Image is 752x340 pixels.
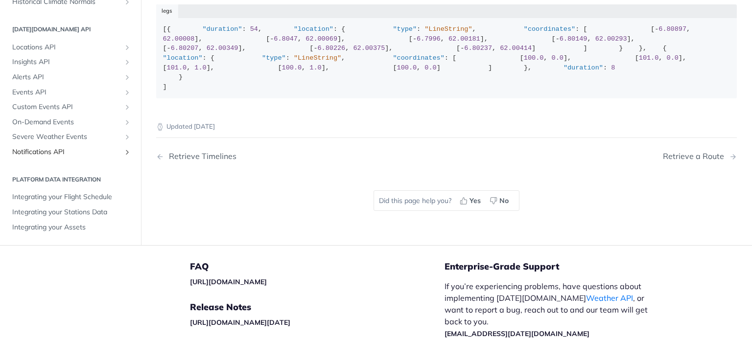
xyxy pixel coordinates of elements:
span: "LineString" [424,25,472,33]
button: Show subpages for On-Demand Events [123,118,131,126]
h2: Platform DATA integration [7,175,134,184]
div: [{ : , : { : , : [ [ , ], [ , ], [ , ], [ , ], [ , ], [ , ], [ , ] ] } }, { : { : , : [ [ , ], [ ... [163,24,730,91]
button: Yes [456,193,486,208]
span: Yes [470,196,481,206]
span: 6.8047 [274,35,298,43]
span: "type" [393,25,417,33]
span: 1.0 [194,64,206,71]
span: Integrating your Assets [12,223,131,232]
span: Integrating your Flight Schedule [12,193,131,203]
span: 62.00375 [353,45,385,52]
a: Alerts APIShow subpages for Alerts API [7,70,134,85]
span: 62.00069 [305,35,337,43]
a: Integrating your Flight Schedule [7,190,134,205]
span: 54 [250,25,258,33]
span: "location" [163,54,203,62]
div: Retrieve Timelines [164,152,236,161]
span: - [167,45,171,52]
a: On-Demand EventsShow subpages for On-Demand Events [7,115,134,130]
span: "duration" [564,64,603,71]
p: Updated [DATE] [156,122,737,132]
a: [EMAIL_ADDRESS][DATE][DOMAIN_NAME] [445,329,589,338]
span: On-Demand Events [12,117,121,127]
span: 62.00349 [207,45,238,52]
a: Integrating your Stations Data [7,205,134,220]
span: - [413,35,417,43]
a: Custom Events APIShow subpages for Custom Events API [7,100,134,115]
span: 62.00181 [448,35,480,43]
button: Show subpages for Alerts API [123,73,131,81]
button: Show subpages for Custom Events API [123,104,131,112]
span: - [655,25,658,33]
span: 6.80207 [171,45,199,52]
span: Insights API [12,58,121,68]
span: Notifications API [12,147,121,157]
span: 101.0 [167,64,187,71]
span: 6.80226 [318,45,346,52]
span: 6.80237 [464,45,492,52]
span: Custom Events API [12,103,121,113]
span: 0.0 [552,54,564,62]
span: 100.0 [397,64,417,71]
a: Next Page: Retrieve a Route [663,152,737,161]
span: 101.0 [639,54,659,62]
span: 1.0 [309,64,321,71]
a: Previous Page: Retrieve Timelines [156,152,405,161]
span: Integrating your Stations Data [12,208,131,218]
button: Show subpages for Notifications API [123,148,131,156]
span: Alerts API [12,72,121,82]
span: Severe Weather Events [12,133,121,142]
h5: FAQ [190,261,445,272]
div: Retrieve a Route [663,152,729,161]
button: Show subpages for Locations API [123,44,131,51]
span: "duration" [203,25,242,33]
span: 0.0 [424,64,436,71]
span: 62.00414 [500,45,532,52]
h5: Release Notes [190,301,445,313]
button: Show subpages for Severe Weather Events [123,134,131,141]
nav: Pagination Controls [156,142,737,171]
button: Show subpages for Events API [123,89,131,96]
a: Insights APIShow subpages for Insights API [7,55,134,70]
span: "coordinates" [393,54,444,62]
a: Weather API [586,293,633,303]
span: No [499,196,509,206]
h5: Enterprise-Grade Support [445,261,674,272]
h2: [DATE][DOMAIN_NAME] API [7,25,134,34]
button: Show subpages for Insights API [123,59,131,67]
a: Integrating your Assets [7,220,134,235]
div: Did this page help you? [374,190,519,211]
a: [URL][DOMAIN_NAME][DATE] [190,318,290,327]
a: Severe Weather EventsShow subpages for Severe Weather Events [7,130,134,145]
span: Events API [12,88,121,97]
span: 6.7996 [417,35,441,43]
span: 100.0 [282,64,302,71]
span: "type" [262,54,286,62]
span: 100.0 [524,54,544,62]
span: - [556,35,560,43]
span: 8 [611,64,615,71]
span: - [460,45,464,52]
span: 0.0 [667,54,679,62]
button: No [486,193,514,208]
span: 6.80149 [560,35,587,43]
span: 62.00008 [163,35,195,43]
span: Locations API [12,43,121,52]
a: Notifications APIShow subpages for Notifications API [7,145,134,159]
span: 62.00293 [595,35,627,43]
p: If you’re experiencing problems, have questions about implementing [DATE][DOMAIN_NAME] , or want ... [445,280,658,339]
a: Events APIShow subpages for Events API [7,85,134,100]
span: "LineString" [294,54,341,62]
span: 6.80897 [658,25,686,33]
span: "coordinates" [524,25,575,33]
span: "location" [294,25,333,33]
span: - [270,35,274,43]
span: - [313,45,317,52]
a: Locations APIShow subpages for Locations API [7,40,134,55]
a: [URL][DOMAIN_NAME] [190,277,267,286]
